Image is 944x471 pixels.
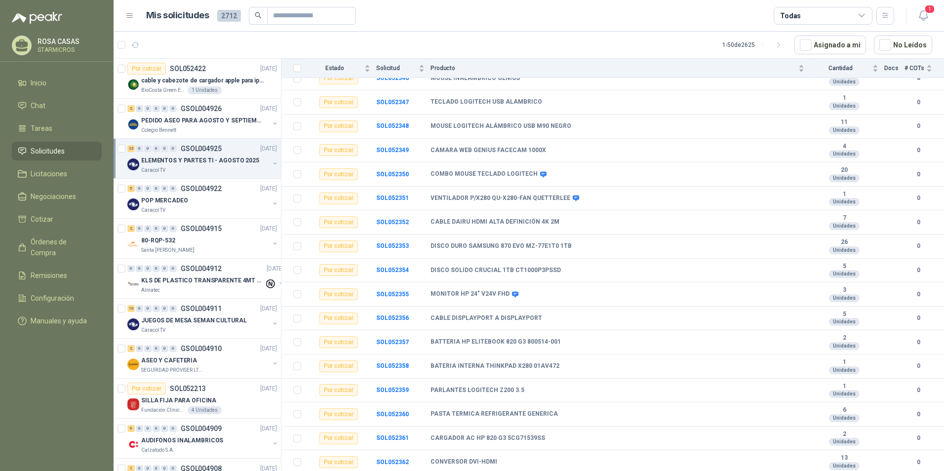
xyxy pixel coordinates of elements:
p: 80-RQP-532 [141,236,175,245]
div: Unidades [829,198,860,206]
a: SOL052357 [376,339,409,346]
b: SOL052349 [376,147,409,154]
b: 20 [810,166,878,174]
span: Remisiones [31,270,67,281]
a: SOL052350 [376,171,409,178]
a: 2 0 0 0 0 0 GSOL004926[DATE] Company LogoPEDIDO ASEO PARA AGOSTO Y SEPTIEMBREColegio Bennett [127,103,279,134]
b: CABLE DISPLAYPORT A DISPLAYPORT [431,314,542,322]
b: DISCO SOLIDO CRUCIAL 1TB CT1000P3PSSD [431,267,561,275]
div: 1 - 50 de 2625 [722,37,787,53]
b: 0 [905,74,932,83]
div: Unidades [829,246,860,254]
div: Unidades [829,438,860,446]
span: # COTs [905,65,924,72]
a: Por cotizarSOL052213[DATE] Company LogoSILLA FIJA PARA OFICINAFundación Clínica Shaio4 Unidades [114,379,281,419]
div: 0 [153,305,160,312]
a: Solicitudes [12,142,102,160]
h1: Mis solicitudes [146,8,209,23]
b: SOL052355 [376,291,409,298]
div: 0 [144,305,152,312]
div: 0 [144,105,152,112]
div: 0 [144,225,152,232]
div: 0 [169,105,177,112]
div: 0 [136,185,143,192]
b: SOL052359 [376,387,409,393]
b: 0 [905,338,932,347]
b: 0 [905,170,932,179]
p: ASEO Y CAFETERIA [141,356,197,365]
p: Almatec [141,286,160,294]
a: SOL052360 [376,411,409,418]
img: Company Logo [127,358,139,370]
b: 0 [905,194,932,203]
p: KLS DE PLASTICO TRANSPARENTE 4MT CAL 4 Y CINTA TRA [141,276,264,285]
div: 4 Unidades [188,406,222,414]
div: Por cotizar [319,360,358,372]
b: SOL052352 [376,219,409,226]
a: Negociaciones [12,187,102,206]
a: SOL052348 [376,122,409,129]
span: Manuales y ayuda [31,315,87,326]
p: ELEMENTOS Y PARTES TI - AGOSTO 2025 [141,156,259,165]
b: 13 [810,454,878,462]
b: 5 [810,311,878,318]
span: Tareas [31,123,52,134]
div: 0 [169,345,177,352]
p: SILLA FIJA PARA OFICINA [141,396,216,405]
p: GSOL004926 [181,105,222,112]
button: Asignado a mi [794,36,866,54]
span: Cantidad [810,65,870,72]
div: 0 [153,225,160,232]
div: Por cotizar [127,383,166,394]
span: Órdenes de Compra [31,236,92,258]
b: MOUSE INALAMBRICO GENIUS [431,75,520,82]
div: 0 [153,425,160,432]
b: TECLADO LOGITECH USB ALAMBRICO [431,98,542,106]
button: 1 [914,7,932,25]
a: SOL052347 [376,99,409,106]
img: Logo peakr [12,12,62,24]
div: Por cotizar [319,96,358,108]
a: SOL052361 [376,434,409,441]
div: 0 [136,265,143,272]
div: 0 [161,265,168,272]
div: 0 [169,225,177,232]
div: Por cotizar [319,193,358,204]
p: PEDIDO ASEO PARA AGOSTO Y SEPTIEMBRE [141,116,264,125]
p: Santa [PERSON_NAME] [141,246,195,254]
a: 9 0 0 0 0 0 GSOL004909[DATE] Company LogoAUDIFONOS INALAMBRICOSCalzatodo S.A. [127,423,279,454]
p: [DATE] [267,264,283,274]
div: 0 [161,225,168,232]
a: 23 0 0 0 0 0 GSOL004925[DATE] Company LogoELEMENTOS Y PARTES TI - AGOSTO 2025Caracol TV [127,143,279,174]
a: SOL052354 [376,267,409,274]
p: BioCosta Green Energy S.A.S [141,86,186,94]
p: [DATE] [260,344,277,353]
b: 0 [905,266,932,275]
a: Cotizar [12,210,102,229]
div: Por cotizar [319,456,358,468]
img: Company Logo [127,278,139,290]
p: [DATE] [260,184,277,194]
a: 0 0 0 0 0 0 GSOL004912[DATE] Company LogoKLS DE PLASTICO TRANSPARENTE 4MT CAL 4 Y CINTA TRAAlmatec [127,263,285,294]
b: 0 [905,241,932,251]
a: 2 0 0 0 0 0 GSOL004915[DATE] Company Logo80-RQP-532Santa [PERSON_NAME] [127,223,279,254]
p: Colegio Bennett [141,126,176,134]
a: Inicio [12,74,102,92]
div: Unidades [829,222,860,230]
div: Por cotizar [319,144,358,156]
div: Unidades [829,174,860,182]
b: SOL052358 [376,362,409,369]
a: SOL052362 [376,459,409,466]
b: CONVERSOR DVI-HDMI [431,458,497,466]
div: 0 [136,345,143,352]
a: SOL052346 [376,75,409,81]
b: 0 [905,314,932,323]
div: 0 [161,345,168,352]
div: 9 [127,425,135,432]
